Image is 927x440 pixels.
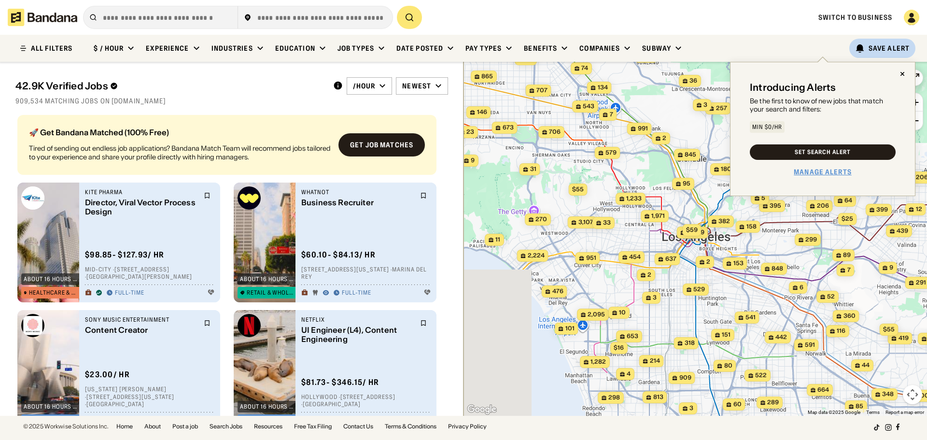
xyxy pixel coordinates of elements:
span: 2,095 [588,311,605,319]
div: grid [15,111,448,416]
div: about 16 hours ago [240,276,296,282]
span: 12 [916,205,922,213]
span: 909 [679,374,691,382]
div: Benefits [524,44,557,53]
span: 442 [775,333,787,341]
div: Companies [579,44,620,53]
div: $ 60.10 - $84.13 / hr [301,250,376,260]
span: 31 [530,165,536,173]
span: 439 [897,227,908,235]
span: 1,282 [590,358,606,366]
span: 9 [889,264,893,272]
div: Date Posted [396,44,443,53]
span: 673 [503,124,514,132]
img: Sony Music Entertainment logo [21,314,44,337]
span: 9 [471,156,475,165]
span: 89 [843,251,851,259]
div: $ / hour [94,44,124,53]
div: Kite Pharma [85,188,198,196]
div: 42.9K Verified Jobs [15,80,325,92]
div: Job Types [337,44,374,53]
span: 101 [565,325,575,333]
div: Newest [402,82,431,90]
span: 2 [662,134,666,142]
div: Director, Viral Vector Process Design [85,198,198,216]
span: $55 [572,185,584,193]
span: 270 [535,215,547,224]
div: Content Creator [85,326,198,335]
div: about 16 hours ago [24,404,80,410]
span: 1,233 [626,195,642,203]
div: Full-time [342,289,371,297]
span: 134 [598,84,608,92]
a: Report a map error [885,410,924,415]
div: Whatnot [301,188,414,196]
span: 11 [495,236,500,244]
span: 95 [683,180,690,188]
a: Contact Us [343,424,373,429]
span: 848 [772,265,783,273]
img: Netflix logo [238,314,261,337]
div: Min $0/hr [752,124,782,130]
span: 180 [721,165,731,173]
a: Resources [254,424,282,429]
span: 707 [536,86,548,95]
span: 7 [610,111,613,119]
span: 637 [665,255,676,263]
span: 348 [882,390,894,398]
img: Bandana logotype [8,9,77,26]
span: 3 [653,294,657,302]
span: 951 [586,254,596,262]
span: 318 [685,339,695,347]
span: 33 [603,219,611,227]
span: $55 [883,326,895,333]
span: 2,224 [528,252,545,260]
span: 4 [627,370,631,378]
div: 909,534 matching jobs on [DOMAIN_NAME] [15,97,448,105]
div: /hour [353,82,376,90]
div: Hollywood · [STREET_ADDRESS] · [GEOGRAPHIC_DATA] [301,393,431,408]
span: 865 [481,72,493,81]
div: [US_STATE] [PERSON_NAME] · [STREET_ADDRESS][US_STATE] · [GEOGRAPHIC_DATA] [85,386,214,409]
div: Save Alert [869,44,910,53]
button: Map camera controls [903,385,922,404]
div: Experience [146,44,189,53]
span: 52 [827,293,835,301]
span: 3,107 [578,218,593,227]
span: 543 [583,102,594,111]
div: $ 98.85 - $127.93 / hr [85,250,164,260]
div: Sony Music Entertainment [85,316,198,324]
div: Netflix [301,316,414,324]
a: Home [116,424,133,429]
span: 2 [706,258,710,266]
span: 360 [843,312,856,320]
div: about 16 hours ago [24,276,80,282]
span: 382 [718,217,730,226]
div: ALL FILTERS [31,45,72,52]
span: 291 [916,279,926,287]
span: 3 [703,101,707,109]
a: Post a job [172,424,198,429]
a: About [144,424,161,429]
span: 3 [689,404,693,412]
div: Tired of sending out endless job applications? Bandana Match Team will recommend jobs tailored to... [29,144,331,161]
span: 298 [608,394,620,402]
div: Introducing Alerts [750,82,836,93]
span: 74 [581,64,588,72]
div: $ 81.73 - $346.15 / hr [301,377,379,387]
span: 395 [770,202,781,210]
span: 64 [844,197,852,205]
span: 541 [745,313,756,322]
div: UI Engineer (L4), Content Engineering [301,326,414,344]
span: 522 [755,371,767,380]
span: 653 [627,332,638,341]
span: 36 [689,77,697,85]
span: 214 [650,357,660,365]
span: 158 [746,223,757,231]
span: $59 [686,226,698,233]
img: Whatnot logo [238,186,261,210]
img: Google [466,403,498,416]
div: Be the first to know of new jobs that match your search and filters: [750,97,896,114]
div: Industries [211,44,253,53]
div: [STREET_ADDRESS][US_STATE] · Marina del Rey [301,266,431,281]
